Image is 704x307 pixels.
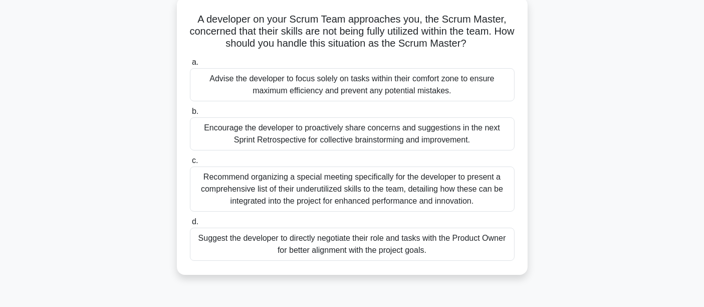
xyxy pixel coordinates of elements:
[189,13,516,50] h5: A developer on your Scrum Team approaches you, the Scrum Master, concerned that their skills are ...
[190,68,515,101] div: Advise the developer to focus solely on tasks within their comfort zone to ensure maximum efficie...
[190,228,515,261] div: Suggest the developer to directly negotiate their role and tasks with the Product Owner for bette...
[192,217,198,226] span: d.
[192,156,198,165] span: c.
[190,167,515,212] div: Recommend organizing a special meeting specifically for the developer to present a comprehensive ...
[192,58,198,66] span: a.
[192,107,198,115] span: b.
[190,117,515,150] div: Encourage the developer to proactively share concerns and suggestions in the next Sprint Retrospe...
